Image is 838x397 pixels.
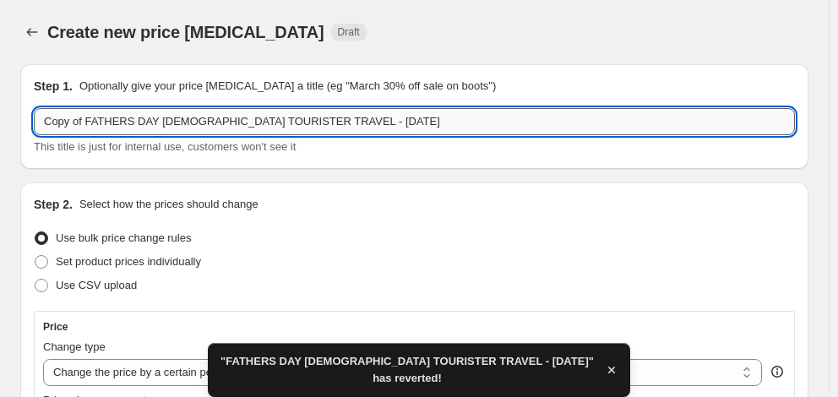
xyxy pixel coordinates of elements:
span: Use CSV upload [56,279,137,291]
div: help [769,363,786,380]
p: Select how the prices should change [79,196,258,213]
span: Use bulk price change rules [56,231,191,244]
p: Optionally give your price [MEDICAL_DATA] a title (eg "March 30% off sale on boots") [79,78,496,95]
span: Create new price [MEDICAL_DATA] [47,23,324,41]
input: 30% off holiday sale [34,108,795,135]
span: "FATHERS DAY [DEMOGRAPHIC_DATA] TOURISTER TRAVEL - [DATE]" has reverted! [218,353,596,387]
h2: Step 2. [34,196,73,213]
h3: Price [43,320,68,334]
button: Price change jobs [20,20,44,44]
span: Set product prices individually [56,255,201,268]
h2: Step 1. [34,78,73,95]
span: Change type [43,340,106,353]
span: This title is just for internal use, customers won't see it [34,140,296,153]
span: Draft [338,25,360,39]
